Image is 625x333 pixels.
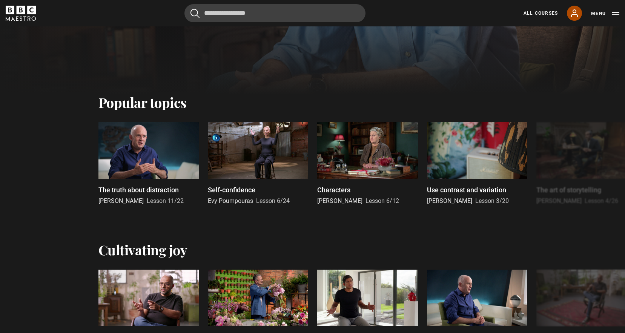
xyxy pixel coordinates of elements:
[524,10,558,17] a: All Courses
[98,242,187,258] h2: Cultivating joy
[317,122,418,206] a: Characters [PERSON_NAME] Lesson 6/12
[256,197,290,204] span: Lesson 6/24
[536,197,582,204] span: [PERSON_NAME]
[585,197,618,204] span: Lesson 4/26
[427,185,506,195] p: Use contrast and variation
[6,6,36,21] svg: BBC Maestro
[475,197,509,204] span: Lesson 3/20
[365,197,399,204] span: Lesson 6/12
[147,197,184,204] span: Lesson 11/22
[98,122,199,206] a: The truth about distraction [PERSON_NAME] Lesson 11/22
[208,122,308,206] a: Self-confidence Evy Poumpouras Lesson 6/24
[184,4,365,22] input: Search
[208,197,253,204] span: Evy Poumpouras
[190,9,200,18] button: Submit the search query
[98,197,144,204] span: [PERSON_NAME]
[98,94,187,110] h2: Popular topics
[591,10,619,17] button: Toggle navigation
[427,122,527,206] a: Use contrast and variation [PERSON_NAME] Lesson 3/20
[317,185,350,195] p: Characters
[317,197,362,204] span: [PERSON_NAME]
[427,197,472,204] span: [PERSON_NAME]
[208,185,255,195] p: Self-confidence
[98,185,179,195] p: The truth about distraction
[536,185,601,195] p: The art of storytelling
